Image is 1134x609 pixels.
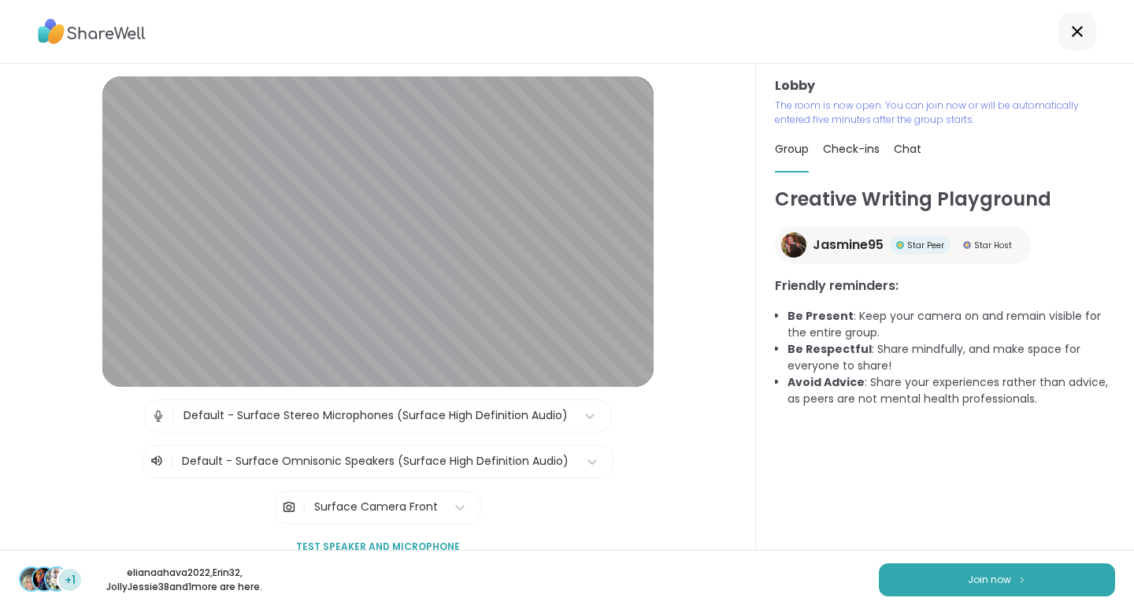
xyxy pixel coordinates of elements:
img: ShareWell Logomark [1017,575,1027,584]
img: Microphone [151,400,165,432]
h3: Lobby [775,76,1115,95]
span: Jasmine95 [813,236,884,254]
span: +1 [65,572,76,589]
img: JollyJessie38 [46,568,68,590]
img: Star Peer [896,241,904,249]
h1: Creative Writing Playground [775,185,1115,214]
img: elianaahava2022 [20,568,43,590]
button: Join now [879,563,1115,596]
span: Star Host [974,240,1012,251]
span: Chat [894,141,921,157]
p: The room is now open. You can join now or will be automatically entered five minutes after the gr... [775,98,1115,127]
div: Default - Surface Stereo Microphones (Surface High Definition Audio) [183,407,568,424]
b: Avoid Advice [787,374,865,390]
div: Surface Camera Front [314,499,438,515]
b: Be Respectful [787,341,872,357]
img: Star Host [963,241,971,249]
b: Be Present [787,308,854,324]
span: Star Peer [907,240,944,251]
span: Test speaker and microphone [296,540,460,554]
a: Jasmine95Jasmine95Star PeerStar PeerStar HostStar Host [775,226,1031,264]
li: : Share your experiences rather than advice, as peers are not mental health professionals. [787,374,1115,407]
p: elianaahava2022 , Erin32 , JollyJessie38 and 1 more are here. [96,566,272,594]
span: | [172,400,176,432]
img: Camera [282,492,296,523]
li: : Share mindfully, and make space for everyone to share! [787,341,1115,374]
span: Join now [968,573,1011,587]
span: Group [775,141,809,157]
img: Jasmine95 [781,232,806,258]
li: : Keep your camera on and remain visible for the entire group. [787,308,1115,341]
span: Check-ins [823,141,880,157]
img: Erin32 [33,568,55,590]
span: | [302,492,306,523]
h3: Friendly reminders: [775,277,1115,295]
span: | [170,452,174,471]
button: Test speaker and microphone [290,530,466,563]
img: ShareWell Logo [38,13,146,50]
